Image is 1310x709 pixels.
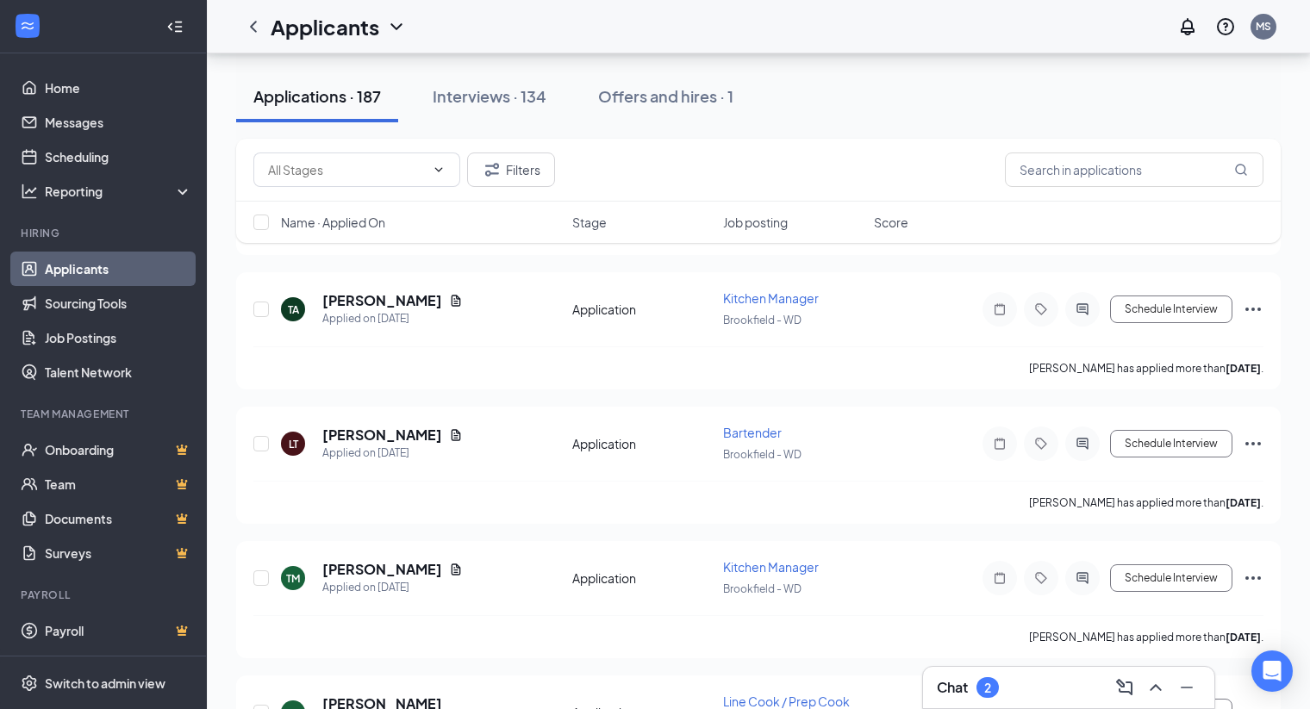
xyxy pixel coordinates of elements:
[1110,295,1232,323] button: Schedule Interview
[45,432,192,467] a: OnboardingCrown
[572,435,713,452] div: Application
[45,105,192,140] a: Messages
[322,579,463,596] div: Applied on [DATE]
[1243,433,1263,454] svg: Ellipses
[386,16,407,37] svg: ChevronDown
[723,425,782,440] span: Bartender
[1177,16,1198,37] svg: Notifications
[19,17,36,34] svg: WorkstreamLogo
[1145,677,1166,698] svg: ChevronUp
[21,675,38,692] svg: Settings
[1072,437,1093,451] svg: ActiveChat
[1031,571,1051,585] svg: Tag
[268,160,425,179] input: All Stages
[322,426,442,445] h5: [PERSON_NAME]
[1114,677,1135,698] svg: ComposeMessage
[1256,19,1271,34] div: MS
[723,214,788,231] span: Job posting
[45,675,165,692] div: Switch to admin view
[723,582,802,595] span: Brookfield - WD
[1226,496,1261,509] b: [DATE]
[449,428,463,442] svg: Document
[723,290,819,306] span: Kitchen Manager
[572,301,713,318] div: Application
[21,407,189,421] div: Team Management
[984,681,991,695] div: 2
[1029,361,1263,376] p: [PERSON_NAME] has applied more than .
[1072,302,1093,316] svg: ActiveChat
[1031,437,1051,451] svg: Tag
[288,302,299,317] div: TA
[449,294,463,308] svg: Document
[45,320,192,355] a: Job Postings
[322,445,463,462] div: Applied on [DATE]
[989,302,1010,316] svg: Note
[1215,16,1236,37] svg: QuestionInfo
[281,214,385,231] span: Name · Applied On
[45,140,192,174] a: Scheduling
[322,560,442,579] h5: [PERSON_NAME]
[449,563,463,576] svg: Document
[21,183,38,200] svg: Analysis
[271,12,379,41] h1: Applicants
[723,314,802,327] span: Brookfield - WD
[1110,430,1232,457] button: Schedule Interview
[989,571,1010,585] svg: Note
[322,291,442,310] h5: [PERSON_NAME]
[1111,674,1138,701] button: ComposeMessage
[1029,495,1263,510] p: [PERSON_NAME] has applied more than .
[45,501,192,536] a: DocumentsCrown
[598,85,733,107] div: Offers and hires · 1
[21,588,189,602] div: Payroll
[1110,564,1232,592] button: Schedule Interview
[1173,674,1201,701] button: Minimize
[1251,650,1293,692] div: Open Intercom Messenger
[1072,571,1093,585] svg: ActiveChat
[937,678,968,697] h3: Chat
[482,159,502,180] svg: Filter
[1243,568,1263,588] svg: Ellipses
[572,214,607,231] span: Stage
[432,163,446,177] svg: ChevronDown
[1176,677,1197,698] svg: Minimize
[874,214,908,231] span: Score
[989,437,1010,451] svg: Note
[433,85,546,107] div: Interviews · 134
[45,183,193,200] div: Reporting
[1243,299,1263,320] svg: Ellipses
[723,559,819,575] span: Kitchen Manager
[1226,362,1261,375] b: [DATE]
[322,310,463,327] div: Applied on [DATE]
[467,152,555,187] button: Filter Filters
[45,467,192,501] a: TeamCrown
[243,16,264,37] svg: ChevronLeft
[1226,631,1261,644] b: [DATE]
[723,448,802,461] span: Brookfield - WD
[21,226,189,240] div: Hiring
[45,252,192,286] a: Applicants
[253,85,381,107] div: Applications · 187
[1142,674,1170,701] button: ChevronUp
[1234,163,1248,177] svg: MagnifyingGlass
[45,613,192,648] a: PayrollCrown
[723,693,850,709] span: Line Cook / Prep Cook
[45,536,192,570] a: SurveysCrown
[1005,152,1263,187] input: Search in applications
[1031,302,1051,316] svg: Tag
[286,571,300,586] div: TM
[166,18,184,35] svg: Collapse
[1029,630,1263,644] p: [PERSON_NAME] has applied more than .
[289,437,298,451] div: LT
[45,355,192,389] a: Talent Network
[45,286,192,320] a: Sourcing Tools
[572,569,713,587] div: Application
[45,71,192,105] a: Home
